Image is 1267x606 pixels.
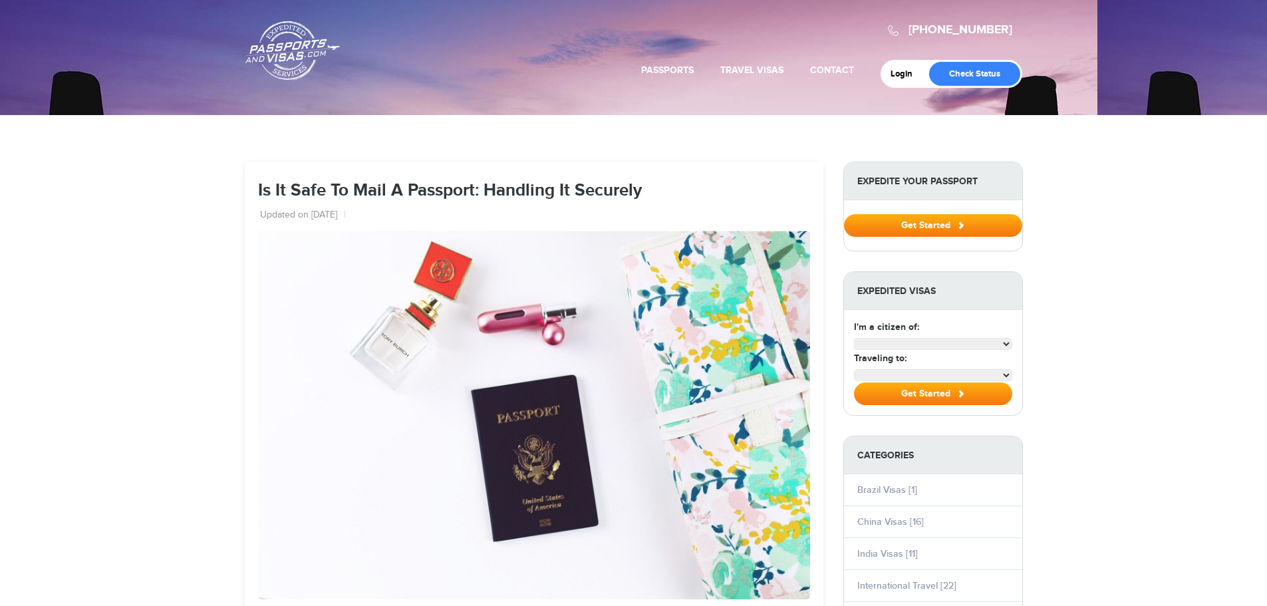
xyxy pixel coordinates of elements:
a: China Visas [16] [857,516,924,528]
a: International Travel [22] [857,580,956,591]
a: Passports & [DOMAIN_NAME] [245,21,340,80]
img: pass_-_28de80_-_2186b91805bf8f87dc4281b6adbed06c6a56d5ae.jpg [258,231,810,599]
li: Updated on [DATE] [260,209,346,222]
a: Get Started [844,220,1022,230]
button: Get Started [854,382,1012,405]
strong: Expedited Visas [844,272,1022,310]
strong: Expedite Your Passport [844,162,1022,200]
a: Passports [641,65,694,76]
a: Travel Visas [720,65,783,76]
a: Contact [810,65,854,76]
a: Check Status [929,62,1020,86]
label: Traveling to: [854,351,907,365]
a: Login [891,69,922,79]
a: Brazil Visas [1] [857,484,917,496]
strong: Categories [844,436,1022,474]
h1: Is It Safe To Mail A Passport: Handling It Securely [258,182,810,201]
label: I'm a citizen of: [854,320,919,334]
a: India Visas [11] [857,548,918,559]
a: [PHONE_NUMBER] [909,23,1012,37]
button: Get Started [844,214,1022,237]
